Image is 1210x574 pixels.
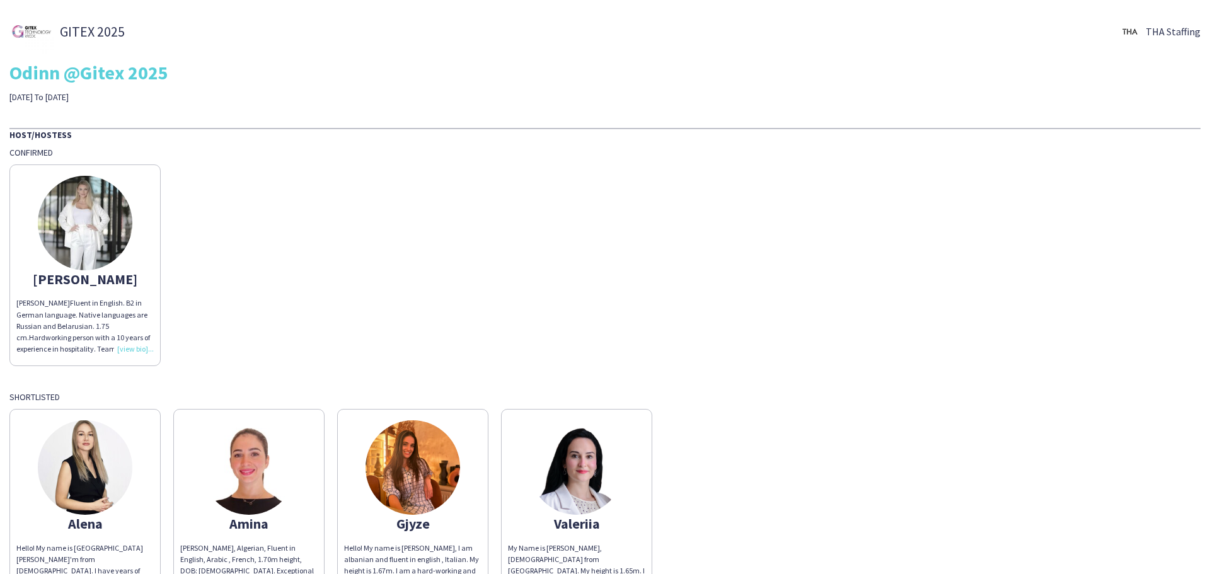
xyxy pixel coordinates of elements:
[529,420,624,515] img: thumb-673ae08a31f4a.png
[16,518,154,529] div: Alena
[366,420,460,515] img: thumb-be82b6d3-def3-4510-a550-52d42e17dceb.jpg
[1146,26,1201,37] span: THA Staffing
[202,420,296,515] img: thumb-67c4e78e0b06a.jpeg
[508,518,645,529] div: Valeriia
[9,63,1201,82] div: Odinn @Gitex 2025
[9,9,54,54] img: thumb-0e387e26-eccb-45bd-84ff-7d62acdba332.jpg
[16,333,153,434] span: Hardworking person with a 10 years of experience in hospitality. Team worker . A well organized i...
[16,273,154,285] div: [PERSON_NAME]
[38,420,132,515] img: thumb-6722494b83a37.jpg
[9,391,1201,403] div: Shortlisted
[16,298,147,342] span: Fluent in English. B2 in German language. Native languages are Russian and Belarusian. 1.75 cm.
[1121,22,1139,41] img: thumb-0b1c4840-441c-4cf7-bc0f-fa59e8b685e2..jpg
[38,176,132,270] img: thumb-66672dfbc5147.jpeg
[9,91,427,103] div: [DATE] To [DATE]
[9,147,1201,158] div: Confirmed
[60,26,125,37] span: GITEX 2025
[9,128,1201,141] div: Host/Hostess
[344,518,481,529] div: Gjyze
[180,518,318,529] div: Amina
[16,298,70,307] span: [PERSON_NAME]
